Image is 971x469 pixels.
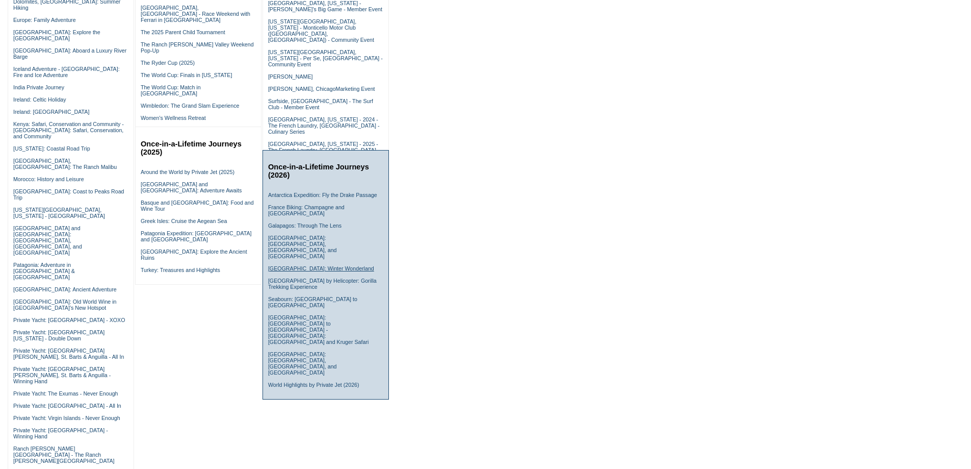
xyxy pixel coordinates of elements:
a: Kenya: Safari, Conservation and Community - [GEOGRAPHIC_DATA]: Safari, Conservation, and Community [13,121,124,139]
a: [US_STATE][GEOGRAPHIC_DATA], [US_STATE] - Per Se, [GEOGRAPHIC_DATA] - Community Event [268,49,383,67]
a: [US_STATE][GEOGRAPHIC_DATA], [US_STATE] - Monticello Motor Club ([GEOGRAPHIC_DATA], [GEOGRAPHIC_D... [268,18,374,43]
a: [GEOGRAPHIC_DATA] by Helicopter: Gorilla Trekking Experience [268,278,377,290]
a: Antarctica Expedition: Fly the Drake Passage [268,192,377,198]
a: India Private Journey [13,84,64,90]
a: World Highlights by Private Jet (2026) [268,382,359,388]
a: Patagonia Expedition: [GEOGRAPHIC_DATA] and [GEOGRAPHIC_DATA] [141,230,252,242]
a: Wimbledon: The Grand Slam Experience [141,103,239,109]
a: [US_STATE]: Coastal Road Trip [13,145,90,152]
a: Ireland: Celtic Holiday [13,96,66,103]
a: [GEOGRAPHIC_DATA], [GEOGRAPHIC_DATA] - Race Weekend with Ferrari in [GEOGRAPHIC_DATA] [141,5,250,23]
a: Private Yacht: [GEOGRAPHIC_DATA][PERSON_NAME], St. Barts & Anguilla - Winning Hand [13,366,111,384]
a: The World Cup: Finals in [US_STATE] [141,72,232,78]
a: Once-in-a-Lifetime Journeys (2025) [141,140,242,156]
a: [GEOGRAPHIC_DATA]: [GEOGRAPHIC_DATA], [GEOGRAPHIC_DATA], and [GEOGRAPHIC_DATA] [268,235,337,259]
a: Greek Isles: Cruise the Aegean Sea [141,218,227,224]
a: Private Yacht: The Exumas - Never Enough [13,390,118,397]
a: [GEOGRAPHIC_DATA]: Old World Wine in [GEOGRAPHIC_DATA]'s New Hotspot [13,299,117,311]
a: [PERSON_NAME] [268,73,313,80]
a: France Biking: Champagne and [GEOGRAPHIC_DATA] [268,204,345,216]
a: [US_STATE][GEOGRAPHIC_DATA], [US_STATE] - [GEOGRAPHIC_DATA] [13,207,105,219]
a: [GEOGRAPHIC_DATA]: Aboard a Luxury River Barge [13,47,126,60]
a: [GEOGRAPHIC_DATA], [US_STATE] - 2024 - The French Laundry, [GEOGRAPHIC_DATA] - Culinary Series [268,116,380,135]
a: Surfside, [GEOGRAPHIC_DATA] - The Surf Club - Member Event [268,98,373,110]
a: Basque and [GEOGRAPHIC_DATA]: Food and Wine Tour [141,200,254,212]
a: The World Cup: Match in [GEOGRAPHIC_DATA] [141,84,201,96]
a: Turkey: Treasures and Highlights [141,267,220,273]
a: [GEOGRAPHIC_DATA] and [GEOGRAPHIC_DATA]: [GEOGRAPHIC_DATA], [GEOGRAPHIC_DATA], and [GEOGRAPHIC_DATA] [13,225,82,256]
a: [GEOGRAPHIC_DATA]: Winter Wonderland [268,265,374,271]
a: The Ryder Cup (2025) [141,60,195,66]
a: Morocco: History and Leisure [13,176,84,182]
a: Private Yacht: [GEOGRAPHIC_DATA] - XOXO [13,317,125,323]
a: Seabourn: [GEOGRAPHIC_DATA] to [GEOGRAPHIC_DATA] [268,296,357,308]
a: The Ranch [PERSON_NAME] Valley Weekend Pop-Up [141,41,254,54]
a: Private Yacht: Virgin Islands - Never Enough [13,415,120,421]
a: Europe: Family Adventure [13,17,76,23]
a: [GEOGRAPHIC_DATA]: Explore the [GEOGRAPHIC_DATA] [13,29,100,41]
a: Ireland: [GEOGRAPHIC_DATA] [13,109,89,115]
a: [GEOGRAPHIC_DATA], [GEOGRAPHIC_DATA]: The Ranch Malibu [13,158,117,170]
a: [GEOGRAPHIC_DATA]: Coast to Peaks Road Trip [13,188,124,201]
a: Private Yacht: [GEOGRAPHIC_DATA][US_STATE] - Double Down [13,329,104,341]
a: Around the World by Private Jet (2025) [141,169,234,175]
a: [GEOGRAPHIC_DATA]: [GEOGRAPHIC_DATA], [GEOGRAPHIC_DATA], and [GEOGRAPHIC_DATA] [268,351,337,376]
a: Private Yacht: [GEOGRAPHIC_DATA][PERSON_NAME], St. Barts & Anguilla - All In [13,348,124,360]
a: Patagonia: Adventure in [GEOGRAPHIC_DATA] & [GEOGRAPHIC_DATA] [13,262,75,280]
a: [GEOGRAPHIC_DATA], [US_STATE] - 2025 - The French Laundry, [GEOGRAPHIC_DATA] - Culinary Series [268,141,380,159]
a: Ranch [PERSON_NAME][GEOGRAPHIC_DATA] - The Ranch [PERSON_NAME][GEOGRAPHIC_DATA] [13,446,115,464]
a: [GEOGRAPHIC_DATA] and [GEOGRAPHIC_DATA]: Adventure Awaits [141,181,242,193]
a: Galapagos: Through The Lens [268,223,342,229]
a: Private Yacht: [GEOGRAPHIC_DATA] - All In [13,403,121,409]
a: Women's Wellness Retreat [141,115,206,121]
a: [GEOGRAPHIC_DATA]: Ancient Adventure [13,286,117,292]
a: [GEOGRAPHIC_DATA]: [GEOGRAPHIC_DATA] to [GEOGRAPHIC_DATA] - [GEOGRAPHIC_DATA]: [GEOGRAPHIC_DATA] ... [268,314,369,345]
a: The 2025 Parent Child Tournament [141,29,225,35]
a: Iceland Adventure - [GEOGRAPHIC_DATA]: Fire and Ice Adventure [13,66,120,78]
a: [GEOGRAPHIC_DATA]: Explore the Ancient Ruins [141,249,247,261]
a: Private Yacht: [GEOGRAPHIC_DATA] - Winning Hand [13,427,108,439]
a: Once-in-a-Lifetime Journeys (2026) [268,163,369,179]
a: [PERSON_NAME], ChicagoMarketing Event [268,86,375,92]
